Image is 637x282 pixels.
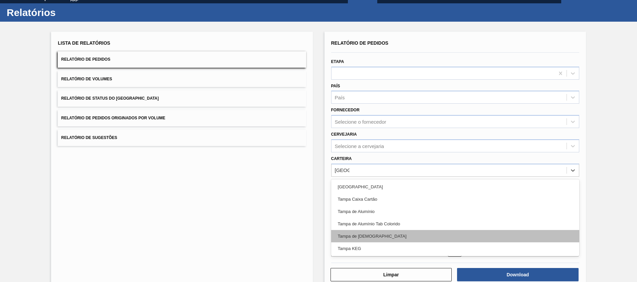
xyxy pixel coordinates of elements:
button: Relatório de Volumes [58,71,306,87]
span: Lista de Relatórios [58,40,110,46]
label: Fornecedor [331,108,360,112]
button: Relatório de Pedidos [58,51,306,68]
div: Selecione a cervejaria [335,143,384,149]
div: Tampa de Alumínio Tab Colorido [331,218,579,230]
div: Tampa de Alumínio [331,205,579,218]
div: Tampa KEG [331,242,579,255]
div: Selecione o fornecedor [335,119,386,125]
div: Tampa de [DEMOGRAPHIC_DATA] [331,230,579,242]
label: Etapa [331,59,344,64]
span: Relatório de Pedidos [331,40,389,46]
div: Tampa Caixa Cartão [331,193,579,205]
label: País [331,84,340,88]
div: [GEOGRAPHIC_DATA] [331,181,579,193]
button: Limpar [331,268,452,281]
h1: Relatórios [7,9,125,16]
button: Relatório de Sugestões [58,130,306,146]
span: Relatório de Status do [GEOGRAPHIC_DATA] [61,96,159,101]
span: Relatório de Pedidos [61,57,110,62]
button: Download [457,268,579,281]
button: Relatório de Pedidos Originados por Volume [58,110,306,126]
span: Relatório de Sugestões [61,135,117,140]
span: Relatório de Volumes [61,77,112,81]
label: Carteira [331,156,352,161]
label: Cervejaria [331,132,357,137]
span: Relatório de Pedidos Originados por Volume [61,116,165,120]
div: País [335,95,345,100]
button: Relatório de Status do [GEOGRAPHIC_DATA] [58,90,306,107]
